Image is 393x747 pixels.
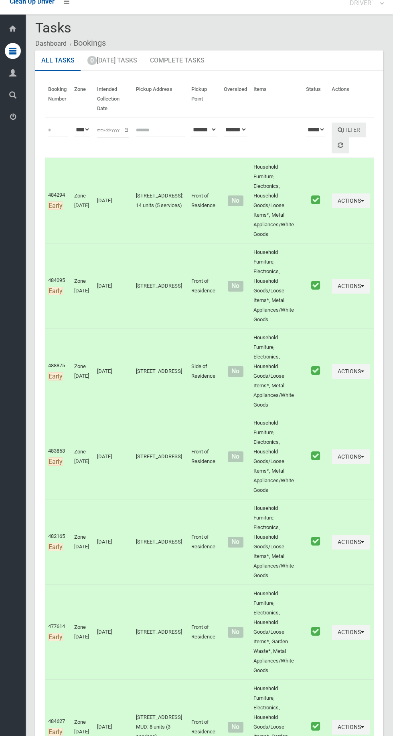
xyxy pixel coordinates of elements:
td: Household Furniture, Electronics, Household Goods/Loose Items*, Metal Appliances/White Goods [250,255,303,340]
button: Filter [332,134,366,149]
h4: Normal sized [224,465,247,471]
td: [STREET_ADDRESS] [133,255,188,340]
td: 482165 [45,511,71,596]
th: Booking Number [45,92,71,129]
span: No [228,463,243,473]
td: Front of Residence [188,596,221,691]
span: No [228,638,243,649]
td: Household Furniture, Electronics, Household Goods/Loose Items*, Metal Appliances/White Goods [250,511,303,596]
th: Actions [328,92,374,129]
th: Pickup Point [188,92,221,129]
td: [DATE] [94,425,133,511]
td: [DATE] [94,169,133,255]
td: Household Furniture, Electronics, Household Goods/Loose Items*, Garden Waste*, Metal Appliances/W... [250,596,303,691]
td: [STREET_ADDRESS] [133,511,188,596]
a: Clean Up Driver [10,7,55,19]
th: Zone [71,92,94,129]
h4: Normal sized [224,294,247,301]
button: Actions [332,731,370,746]
td: Zone [DATE] [71,169,94,255]
span: 0 [87,67,97,76]
li: Bookings [68,47,106,62]
h4: Normal sized [224,735,247,742]
h4: Normal sized [224,550,247,557]
td: [STREET_ADDRESS] [133,596,188,691]
small: DRIVER [350,11,375,17]
i: Booking marked as collected. [311,637,320,648]
td: [STREET_ADDRESS] [133,340,188,425]
th: Oversized [221,92,250,129]
button: Actions [332,546,370,561]
i: Booking marked as collected. [311,206,320,216]
td: [DATE] [94,255,133,340]
span: No [228,548,243,559]
i: Booking marked as collected. [311,732,320,743]
td: [DATE] [94,340,133,425]
td: Zone [DATE] [71,255,94,340]
td: Zone [DATE] [71,511,94,596]
td: Zone [DATE] [71,340,94,425]
span: Clean Up [346,5,383,17]
th: Intended Collection Date [94,92,133,129]
h4: Normal sized [224,640,247,647]
span: Early [48,644,63,652]
td: Side of Residence [188,340,221,425]
button: Actions [332,290,370,305]
span: Early [48,213,63,221]
i: Booking marked as collected. [311,377,320,387]
span: Early [48,554,63,562]
td: Front of Residence [188,511,221,596]
td: [DATE] [94,596,133,691]
td: 484095 [45,255,71,340]
a: 0[DATE] Tasks [81,62,143,83]
td: 488875 [45,340,71,425]
span: Early [48,383,63,392]
button: Actions [332,375,370,390]
span: Clean Up Driver [10,9,55,16]
span: Tasks [35,31,71,47]
td: 483853 [45,425,71,511]
button: Actions [332,205,370,219]
button: Actions [332,461,370,475]
i: Booking marked as collected. [311,547,320,558]
td: Household Furniture, Electronics, Household Goods/Loose Items*, Metal Appliances/White Goods [250,169,303,255]
td: Front of Residence [188,169,221,255]
td: 477614 [45,596,71,691]
td: Zone [DATE] [71,425,94,511]
span: Early [48,469,63,477]
th: Items [250,92,303,129]
button: Actions [332,636,370,651]
td: Household Furniture, Electronics, Household Goods/Loose Items*, Metal Appliances/White Goods [250,425,303,511]
th: Pickup Address [133,92,188,129]
span: No [228,377,243,388]
td: 484294 [45,169,71,255]
td: Zone [DATE] [71,596,94,691]
i: Booking marked as collected. [311,291,320,302]
span: No [228,207,243,217]
span: Early [48,298,63,306]
a: Dashboard [35,51,67,58]
a: All Tasks [35,62,81,83]
span: No [228,733,243,744]
td: Front of Residence [188,255,221,340]
td: Household Furniture, Electronics, Household Goods/Loose Items*, Metal Appliances/White Goods [250,340,303,425]
td: Front of Residence [188,425,221,511]
th: Status [303,92,328,129]
h4: Normal sized [224,209,247,215]
h4: Normal sized [224,379,247,386]
span: No [228,292,243,303]
a: Complete Tasks [144,62,211,83]
td: [STREET_ADDRESS]: 14 units (5 services) [133,169,188,255]
td: [DATE] [94,511,133,596]
td: [STREET_ADDRESS] [133,425,188,511]
i: Booking marked as collected. [311,462,320,472]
